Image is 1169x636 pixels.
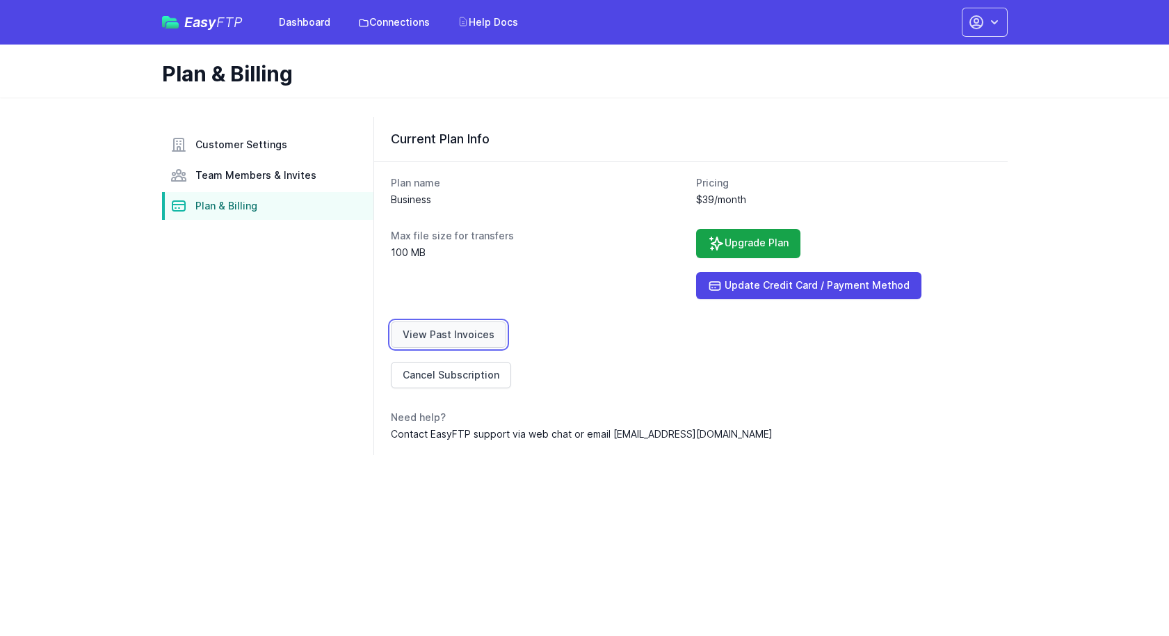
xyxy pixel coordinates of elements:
a: EasyFTP [162,15,243,29]
dt: Plan name [391,176,686,190]
dd: Contact EasyFTP support via web chat or email [EMAIL_ADDRESS][DOMAIN_NAME] [391,427,991,441]
h3: Current Plan Info [391,131,991,148]
span: Plan & Billing [195,199,257,213]
dd: 100 MB [391,246,686,260]
a: Update Credit Card / Payment Method [696,272,921,299]
dt: Pricing [696,176,991,190]
a: Connections [350,10,438,35]
a: Upgrade Plan [696,229,800,258]
a: View Past Invoices [391,321,506,348]
iframe: Drift Widget Chat Controller [1099,566,1152,619]
img: easyftp_logo.png [162,16,179,29]
a: Cancel Subscription [391,362,511,388]
dt: Max file size for transfers [391,229,686,243]
span: Customer Settings [195,138,287,152]
h1: Plan & Billing [162,61,997,86]
dd: $39/month [696,193,991,207]
a: Dashboard [271,10,339,35]
span: Easy [184,15,243,29]
dd: Business [391,193,686,207]
a: Team Members & Invites [162,161,373,189]
a: Help Docs [449,10,526,35]
a: Plan & Billing [162,192,373,220]
span: FTP [216,14,243,31]
a: Customer Settings [162,131,373,159]
span: Team Members & Invites [195,168,316,182]
dt: Need help? [391,411,991,424]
